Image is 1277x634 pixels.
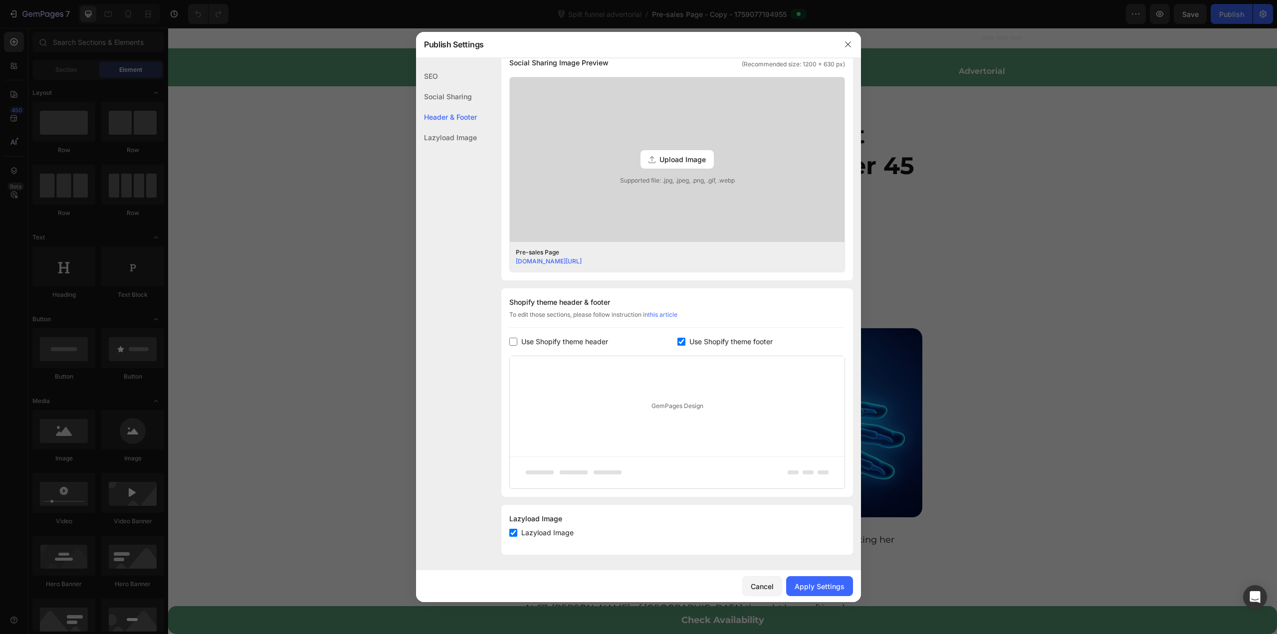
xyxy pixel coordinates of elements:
div: Lazyload Image [416,127,477,148]
img: gempages_583987499735450183-4c609a78-9836-48d4-b0eb-a84a92bd6572.png [355,250,405,259]
div: Cancel [751,581,774,592]
span: Lazyload Image [521,527,574,539]
button: Cancel [742,576,782,596]
div: Apply Settings [795,581,845,592]
div: To edit those sections, please follow instruction in [509,310,845,328]
span: Use Shopify theme header [521,336,608,348]
div: Shopify theme header & footer [509,296,845,308]
p: Without Pills, Injections, or Giving Up The Activities They Love. [356,230,621,240]
span: Digest [313,38,342,49]
div: Drop element here [533,39,586,47]
p: [PERSON_NAME]'s Story Will Sound Familiar [356,547,753,565]
p: Local grandmother discovers why drugstore compression gloves were making her morning pain WORSE..... [356,506,753,530]
img: gempages_583987499735450183-8183d104-06e0-468a-a933-5f7486d6c393.png [355,300,754,489]
button: Apply Settings [786,576,853,596]
p: Check Availability [513,584,596,600]
a: this article [648,311,677,318]
div: Publish Settings [416,31,835,57]
span: Supported file: .jpg, .jpeg, .png, .gif, .webp [510,176,845,185]
span: [DATE] [356,275,385,285]
div: Open Intercom Messenger [1243,585,1267,609]
div: Social Sharing [416,86,477,107]
h2: The Simple Bedtime Secret That's Helping Women Over 45 Wake Up with "20-Year-Younger" Hands [355,90,754,217]
div: Pre-sales Page [516,248,823,257]
span: (Recommended size: 1200 x 630 px) [742,60,845,69]
div: SEO [416,66,477,86]
a: [DOMAIN_NAME][URL] [516,257,582,265]
div: Header & Footer [416,107,477,127]
span: Social Sharing Image Preview [509,57,609,69]
div: GemPages Design [510,356,845,456]
strong: MedWell [272,38,313,49]
div: Lazyload Image [509,513,845,525]
span: Upload Image [659,154,706,165]
span: Use Shopify theme footer [689,336,773,348]
p: Advertorial [651,37,837,49]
